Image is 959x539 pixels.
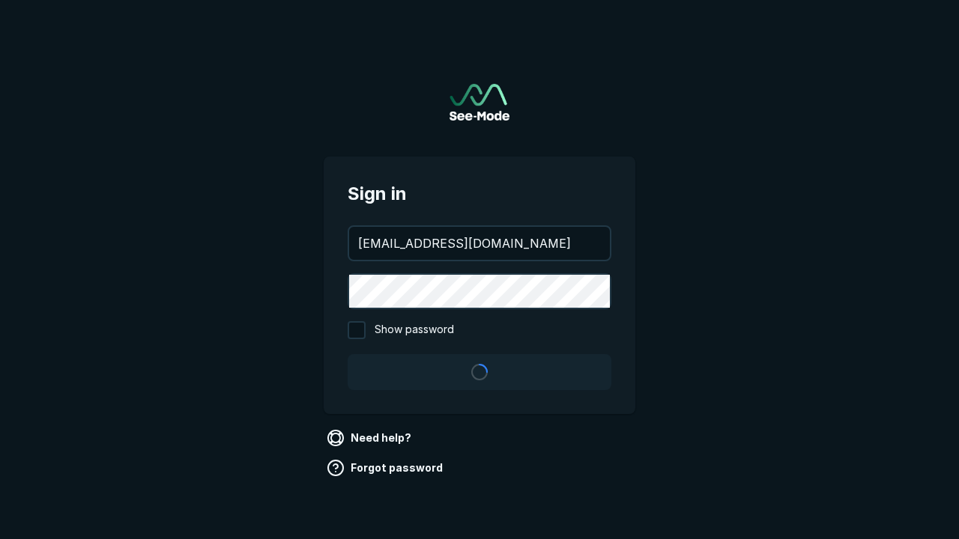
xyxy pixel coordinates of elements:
span: Sign in [348,180,611,207]
a: Forgot password [324,456,449,480]
input: your@email.com [349,227,610,260]
img: See-Mode Logo [450,84,509,121]
a: Need help? [324,426,417,450]
span: Show password [375,321,454,339]
a: Go to sign in [450,84,509,121]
